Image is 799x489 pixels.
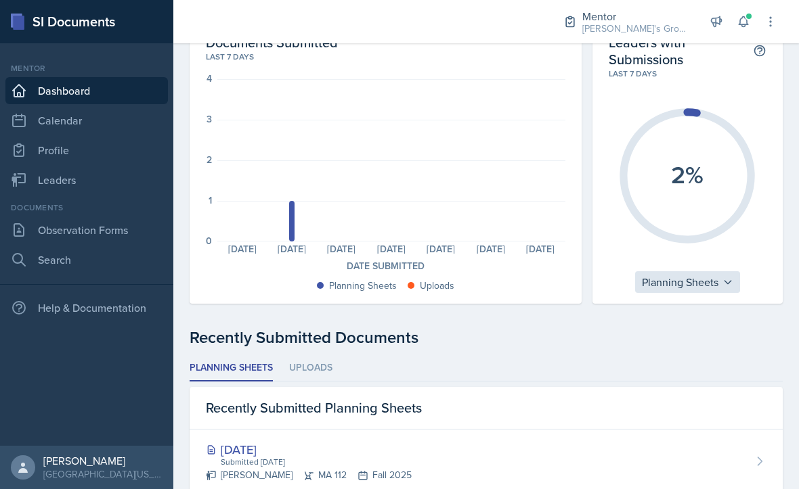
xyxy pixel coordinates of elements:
div: [DATE] [416,244,466,254]
div: [PERSON_NAME] MA 112 Fall 2025 [206,468,412,482]
div: Planning Sheets [635,271,740,293]
div: 4 [207,74,212,83]
div: [DATE] [366,244,416,254]
li: Uploads [289,355,332,381]
div: 1 [209,195,212,205]
div: [PERSON_NAME] [43,454,163,467]
div: 2 [207,155,212,164]
div: 0 [206,236,212,246]
div: Mentor [5,62,168,74]
div: [DATE] [466,244,515,254]
div: Help & Documentation [5,294,168,321]
div: Last 7 days [609,68,766,80]
div: Mentor [582,8,691,24]
div: Recently Submitted Planning Sheets [190,387,783,429]
div: [DATE] [317,244,366,254]
li: Planning Sheets [190,355,273,381]
div: Planning Sheets [329,279,397,293]
div: [DATE] [515,244,565,254]
div: [DATE] [217,244,267,254]
div: [DATE] [267,244,316,254]
text: 2% [671,156,704,191]
div: [PERSON_NAME]'s Group / Fall 2025 [582,22,691,36]
div: Uploads [420,279,454,293]
div: Last 7 days [206,51,565,63]
div: Recently Submitted Documents [190,325,783,350]
div: Submitted [DATE] [219,456,412,468]
div: [DATE] [206,440,412,459]
div: 3 [207,114,212,124]
a: Search [5,246,168,273]
div: [GEOGRAPHIC_DATA][US_STATE] in [GEOGRAPHIC_DATA] [43,467,163,481]
a: Leaders [5,166,168,193]
a: Profile [5,137,168,164]
div: Documents [5,202,168,214]
a: Dashboard [5,77,168,104]
a: Calendar [5,107,168,134]
a: Observation Forms [5,216,168,243]
div: Date Submitted [206,259,565,273]
h2: Leaders with Submissions [609,34,753,68]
